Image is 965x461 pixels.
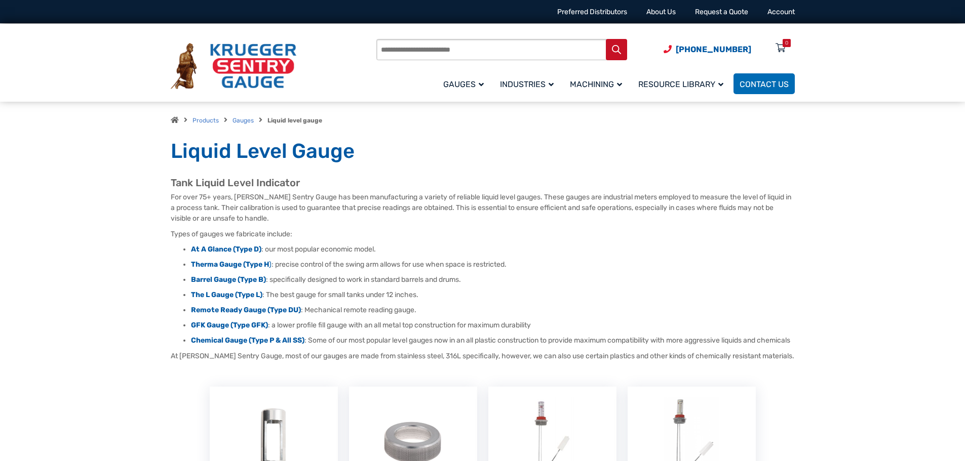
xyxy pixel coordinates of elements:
[564,72,632,96] a: Machining
[171,43,296,90] img: Krueger Sentry Gauge
[192,117,219,124] a: Products
[191,290,795,300] li: : The best gauge for small tanks under 12 inches.
[171,229,795,239] p: Types of gauges we fabricate include:
[267,117,322,124] strong: Liquid level gauge
[664,43,751,56] a: Phone Number (920) 434-8860
[191,260,272,269] a: Therma Gauge (Type H)
[767,8,795,16] a: Account
[191,260,269,269] strong: Therma Gauge (Type H
[191,260,795,270] li: : precise control of the swing arm allows for use when space is restricted.
[695,8,748,16] a: Request a Quote
[740,79,789,89] span: Contact Us
[676,45,751,54] span: [PHONE_NUMBER]
[233,117,254,124] a: Gauges
[191,290,262,299] a: The L Gauge (Type L)
[443,79,484,89] span: Gauges
[171,192,795,224] p: For over 75+ years, [PERSON_NAME] Sentry Gauge has been manufacturing a variety of reliable liqui...
[171,139,795,164] h1: Liquid Level Gauge
[191,336,795,346] li: : Some of our most popular level gauges now in an all plastic construction to provide maximum com...
[494,72,564,96] a: Industries
[557,8,627,16] a: Preferred Distributors
[171,351,795,361] p: At [PERSON_NAME] Sentry Gauge, most of our gauges are made from stainless steel, 316L specificall...
[632,72,734,96] a: Resource Library
[191,244,795,255] li: : our most popular economic model.
[171,177,795,189] h2: Tank Liquid Level Indicator
[500,79,554,89] span: Industries
[638,79,723,89] span: Resource Library
[191,320,795,330] li: : a lower profile fill gauge with an all metal top construction for maximum durability
[570,79,622,89] span: Machining
[191,275,795,285] li: : specifically designed to work in standard barrels and drums.
[646,8,676,16] a: About Us
[191,245,261,254] a: At A Glance (Type D)
[191,336,304,345] a: Chemical Gauge (Type P & All SS)
[191,275,266,284] a: Barrel Gauge (Type B)
[734,73,795,94] a: Contact Us
[785,39,788,47] div: 0
[437,72,494,96] a: Gauges
[191,305,795,315] li: : Mechanical remote reading gauge.
[191,321,268,329] a: GFK Gauge (Type GFK)
[191,306,301,314] a: Remote Ready Gauge (Type DU)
